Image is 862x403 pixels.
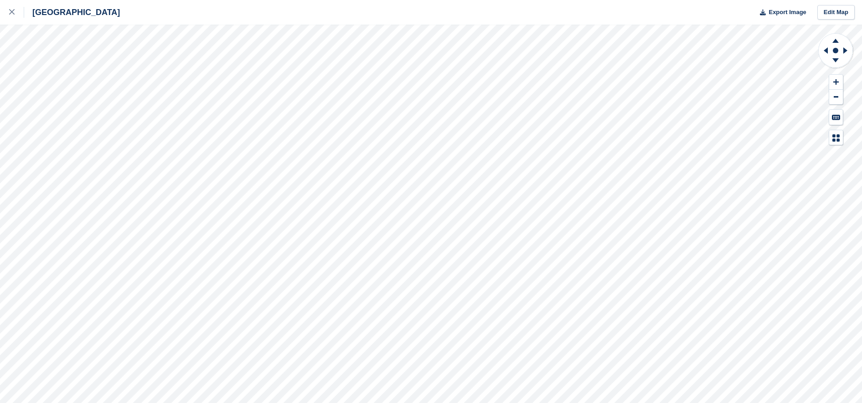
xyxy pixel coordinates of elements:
[24,7,120,18] div: [GEOGRAPHIC_DATA]
[754,5,806,20] button: Export Image
[829,75,843,90] button: Zoom In
[829,130,843,145] button: Map Legend
[817,5,855,20] a: Edit Map
[829,110,843,125] button: Keyboard Shortcuts
[829,90,843,105] button: Zoom Out
[769,8,806,17] span: Export Image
